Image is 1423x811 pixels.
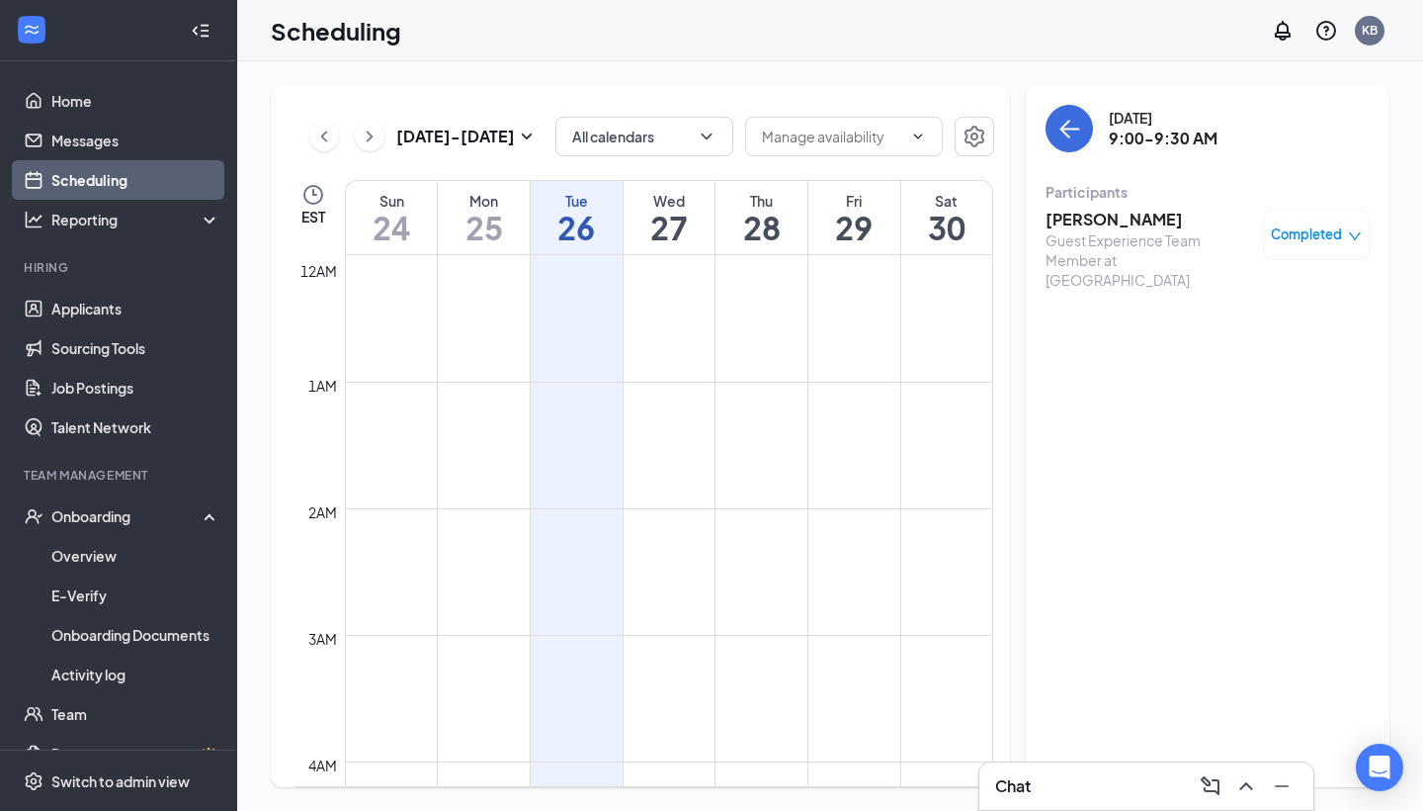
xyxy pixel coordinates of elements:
[555,117,733,156] button: All calendarsChevronDown
[51,576,220,615] a: E-Verify
[808,211,900,244] h1: 29
[1195,770,1226,802] button: ComposeMessage
[51,771,190,791] div: Switch to admin view
[51,210,221,229] div: Reporting
[51,289,220,328] a: Applicants
[808,181,900,254] a: August 29, 2025
[762,126,902,147] input: Manage availability
[24,771,43,791] svg: Settings
[51,328,220,368] a: Sourcing Tools
[438,181,530,254] a: August 25, 2025
[1057,117,1081,140] svg: ArrowLeft
[304,375,341,397] div: 1am
[963,125,986,148] svg: Settings
[271,14,401,47] h1: Scheduling
[995,775,1031,797] h3: Chat
[301,207,325,226] span: EST
[1314,19,1338,43] svg: QuestionInfo
[624,191,715,211] div: Wed
[301,183,325,207] svg: Clock
[955,117,994,156] button: Settings
[1271,19,1295,43] svg: Notifications
[51,655,220,694] a: Activity log
[51,121,220,160] a: Messages
[1266,770,1297,802] button: Minimize
[901,181,992,254] a: August 30, 2025
[51,536,220,576] a: Overview
[624,211,715,244] h1: 27
[396,126,515,147] h3: [DATE] - [DATE]
[715,191,807,211] div: Thu
[715,181,807,254] a: August 28, 2025
[901,211,992,244] h1: 30
[1046,209,1253,230] h3: [PERSON_NAME]
[296,260,341,282] div: 12am
[515,125,539,148] svg: SmallChevronDown
[1271,225,1342,244] span: Completed
[191,21,210,41] svg: Collapse
[24,259,216,276] div: Hiring
[309,122,339,151] button: ChevronLeft
[346,211,437,244] h1: 24
[24,467,216,484] div: Team Management
[1109,128,1217,149] h3: 9:00-9:30 AM
[1270,774,1294,798] svg: Minimize
[531,191,623,211] div: Tue
[715,211,807,244] h1: 28
[438,211,530,244] h1: 25
[901,191,992,211] div: Sat
[360,125,379,148] svg: ChevronRight
[1199,774,1222,798] svg: ComposeMessage
[51,615,220,655] a: Onboarding Documents
[624,181,715,254] a: August 27, 2025
[808,191,900,211] div: Fri
[51,160,220,200] a: Scheduling
[1348,229,1362,243] span: down
[438,191,530,211] div: Mon
[22,20,42,40] svg: WorkstreamLogo
[1234,774,1258,798] svg: ChevronUp
[314,125,334,148] svg: ChevronLeft
[51,407,220,447] a: Talent Network
[531,211,623,244] h1: 26
[51,694,220,734] a: Team
[531,181,623,254] a: August 26, 2025
[51,734,220,773] a: DocumentsCrown
[1362,22,1378,39] div: KB
[910,129,926,144] svg: ChevronDown
[1356,744,1403,791] div: Open Intercom Messenger
[1046,230,1253,290] div: Guest Experience Team Member at [GEOGRAPHIC_DATA]
[51,506,204,526] div: Onboarding
[51,81,220,121] a: Home
[346,181,437,254] a: August 24, 2025
[24,210,43,229] svg: Analysis
[355,122,384,151] button: ChevronRight
[346,191,437,211] div: Sun
[304,501,341,523] div: 2am
[24,506,43,526] svg: UserCheck
[304,628,341,650] div: 3am
[51,368,220,407] a: Job Postings
[304,755,341,776] div: 4am
[1046,105,1093,152] button: back-button
[697,127,716,146] svg: ChevronDown
[1046,182,1370,202] div: Participants
[1230,770,1262,802] button: ChevronUp
[1109,108,1217,128] div: [DATE]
